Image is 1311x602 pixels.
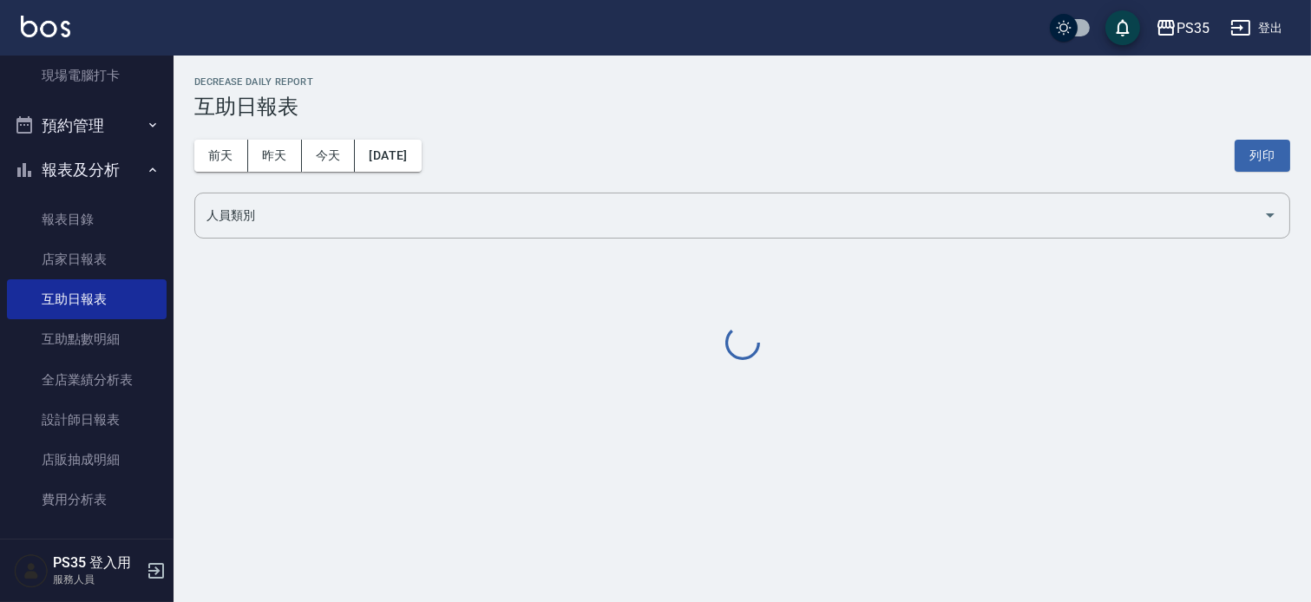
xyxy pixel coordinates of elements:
[1223,12,1290,44] button: 登出
[7,147,167,193] button: 報表及分析
[248,140,302,172] button: 昨天
[355,140,421,172] button: [DATE]
[7,440,167,480] a: 店販抽成明細
[53,572,141,587] p: 服務人員
[194,76,1290,88] h2: Decrease Daily Report
[1149,10,1216,46] button: PS35
[21,16,70,37] img: Logo
[53,554,141,572] h5: PS35 登入用
[7,400,167,440] a: 設計師日報表
[194,140,248,172] button: 前天
[194,95,1290,119] h3: 互助日報表
[14,553,49,588] img: Person
[7,56,167,95] a: 現場電腦打卡
[202,200,1256,231] input: 人員名稱
[7,279,167,319] a: 互助日報表
[7,239,167,279] a: 店家日報表
[7,103,167,148] button: 預約管理
[302,140,356,172] button: 今天
[7,480,167,520] a: 費用分析表
[1235,140,1290,172] button: 列印
[7,200,167,239] a: 報表目錄
[7,360,167,400] a: 全店業績分析表
[1256,201,1284,229] button: Open
[1105,10,1140,45] button: save
[1177,17,1209,39] div: PS35
[7,527,167,573] button: 客戶管理
[7,319,167,359] a: 互助點數明細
